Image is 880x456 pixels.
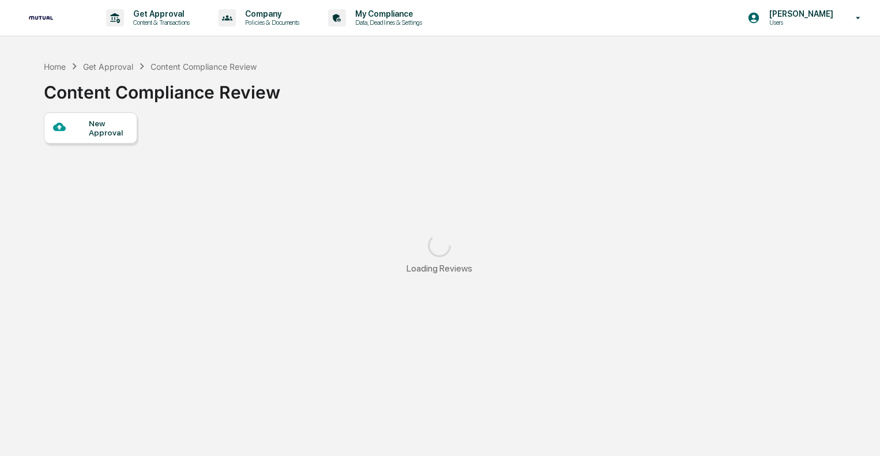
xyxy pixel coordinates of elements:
[346,9,428,18] p: My Compliance
[236,18,305,27] p: Policies & Documents
[407,263,472,274] div: Loading Reviews
[151,62,257,71] div: Content Compliance Review
[124,9,195,18] p: Get Approval
[44,73,280,103] div: Content Compliance Review
[236,9,305,18] p: Company
[83,62,133,71] div: Get Approval
[89,119,127,137] div: New Approval
[28,15,83,21] img: logo
[760,18,839,27] p: Users
[124,18,195,27] p: Content & Transactions
[44,62,66,71] div: Home
[346,18,428,27] p: Data, Deadlines & Settings
[760,9,839,18] p: [PERSON_NAME]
